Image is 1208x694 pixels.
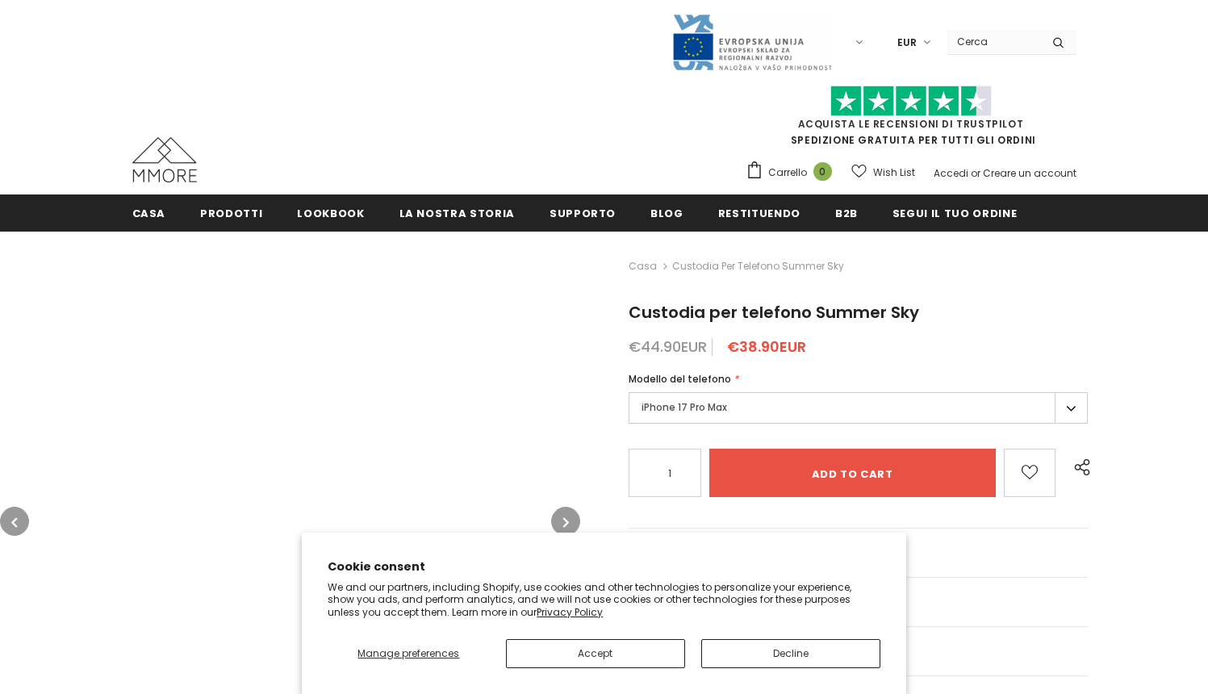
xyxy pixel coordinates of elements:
span: Carrello [768,165,807,181]
span: Casa [132,206,166,221]
img: Fidati di Pilot Stars [830,86,992,117]
span: Custodia per telefono Summer Sky [629,301,919,324]
a: Casa [132,194,166,231]
a: Restituendo [718,194,800,231]
span: Modello del telefono [629,372,731,386]
span: supporto [550,206,616,221]
span: 0 [813,162,832,181]
span: SPEDIZIONE GRATUITA PER TUTTI GLI ORDINI [746,93,1076,147]
span: B2B [835,206,858,221]
span: Blog [650,206,683,221]
span: or [971,166,980,180]
a: Acquista le recensioni di TrustPilot [798,117,1024,131]
a: Domande generiche [629,529,1089,577]
a: Lookbook [297,194,364,231]
a: Privacy Policy [537,605,603,619]
span: €38.90EUR [727,337,806,357]
span: Restituendo [718,206,800,221]
input: Search Site [947,30,1040,53]
img: Casi MMORE [132,137,197,182]
label: iPhone 17 Pro Max [629,392,1089,424]
a: Creare un account [983,166,1076,180]
span: Custodia per telefono Summer Sky [672,257,844,276]
a: B2B [835,194,858,231]
a: Javni Razpis [671,35,833,48]
span: €44.90EUR [629,337,707,357]
span: EUR [897,35,917,51]
a: Wish List [851,158,915,186]
span: Manage preferences [357,646,459,660]
img: Javni Razpis [671,13,833,72]
p: We and our partners, including Shopify, use cookies and other technologies to personalize your ex... [328,581,880,619]
a: Prodotti [200,194,262,231]
a: supporto [550,194,616,231]
span: Segui il tuo ordine [892,206,1017,221]
span: La nostra storia [399,206,515,221]
button: Decline [701,639,880,668]
a: Segui il tuo ordine [892,194,1017,231]
span: Wish List [873,165,915,181]
span: Lookbook [297,206,364,221]
button: Manage preferences [328,639,489,668]
a: La nostra storia [399,194,515,231]
h2: Cookie consent [328,558,880,575]
a: Blog [650,194,683,231]
input: Add to cart [709,449,996,497]
button: Accept [506,639,685,668]
a: Carrello 0 [746,161,840,185]
a: Accedi [934,166,968,180]
a: Casa [629,257,657,276]
span: Prodotti [200,206,262,221]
